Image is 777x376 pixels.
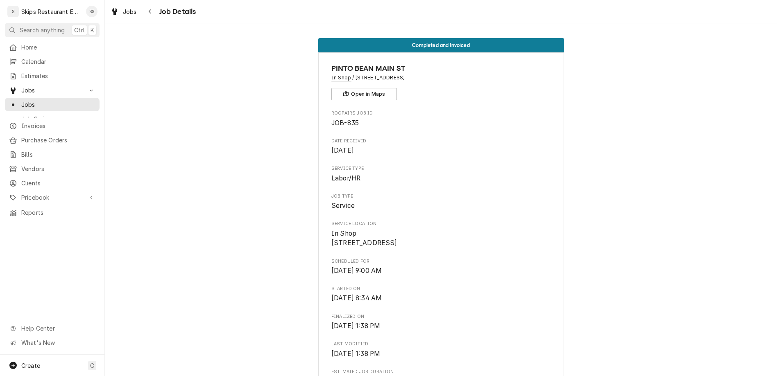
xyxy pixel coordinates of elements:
span: JOB-835 [331,119,359,127]
span: Scheduled For [331,258,550,265]
a: Jobs [5,98,100,111]
span: Estimated Job Duration [331,369,550,375]
span: Roopairs Job ID [331,110,550,117]
div: S [7,6,19,17]
div: Status [318,38,564,52]
a: Calendar [5,55,100,68]
div: Date Received [331,138,550,155]
button: Search anythingCtrlK [5,23,100,37]
span: Date Received [331,146,550,155]
button: Open in Maps [331,88,397,100]
span: Create [21,362,40,369]
span: Service Type [331,165,550,172]
div: Service Location [331,221,550,248]
div: Service Type [331,165,550,183]
a: Invoices [5,119,100,133]
span: K [91,26,94,34]
span: Calendar [21,57,95,66]
span: C [90,361,94,370]
span: Service Location [331,221,550,227]
a: Go to Jobs [5,83,100,97]
span: Service Location [331,229,550,248]
span: Jobs [21,86,83,95]
span: Estimates [21,72,95,80]
a: Go to Help Center [5,322,100,335]
span: Job Details [157,6,196,17]
span: Finalized On [331,321,550,331]
span: Purchase Orders [21,136,95,144]
a: Bills [5,148,100,161]
span: Roopairs Job ID [331,118,550,128]
span: Scheduled For [331,266,550,276]
a: Estimates [5,69,100,83]
a: Home [5,41,100,54]
span: Help Center [21,324,95,333]
div: Last Modified [331,341,550,358]
div: Job Type [331,193,550,211]
span: Home [21,43,95,52]
span: Completed and Invoiced [412,43,470,48]
span: Jobs [123,7,137,16]
div: Finalized On [331,313,550,331]
div: Started On [331,286,550,303]
span: [DATE] 9:00 AM [331,267,382,275]
span: In Shop [STREET_ADDRESS] [331,230,397,247]
span: Finalized On [331,313,550,320]
span: Invoices [21,122,95,130]
span: Date Received [331,138,550,144]
span: Started On [331,286,550,292]
span: Vendors [21,164,95,173]
a: Clients [5,176,100,190]
div: Client Information [331,63,550,100]
a: Job Series [5,112,100,126]
span: Job Type [331,193,550,200]
span: [DATE] [331,146,354,154]
span: [DATE] 1:38 PM [331,350,380,358]
span: Last Modified [331,349,550,359]
span: Search anything [20,26,65,34]
span: Job Series [21,115,95,123]
span: Bills [21,150,95,159]
a: Go to What's New [5,336,100,349]
span: Service [331,202,355,209]
span: Clients [21,179,95,187]
span: Ctrl [74,26,85,34]
span: [DATE] 1:38 PM [331,322,380,330]
a: Reports [5,206,100,219]
a: Vendors [5,162,100,176]
button: Navigate back [144,5,157,18]
span: Last Modified [331,341,550,347]
a: Go to Pricebook [5,191,100,204]
span: Labor/HR [331,174,360,182]
span: Started On [331,293,550,303]
div: Scheduled For [331,258,550,276]
span: [DATE] 8:34 AM [331,294,382,302]
span: Name [331,63,550,74]
a: Purchase Orders [5,133,100,147]
span: Address [331,74,550,81]
div: Roopairs Job ID [331,110,550,128]
div: Skips Restaurant Equipment [21,7,82,16]
a: Jobs [107,5,140,18]
div: SS [86,6,97,17]
span: Service Type [331,173,550,183]
span: Pricebook [21,193,83,202]
div: Shan Skipper's Avatar [86,6,97,17]
span: What's New [21,338,95,347]
span: Job Type [331,201,550,211]
span: Reports [21,208,95,217]
span: Jobs [21,100,95,109]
